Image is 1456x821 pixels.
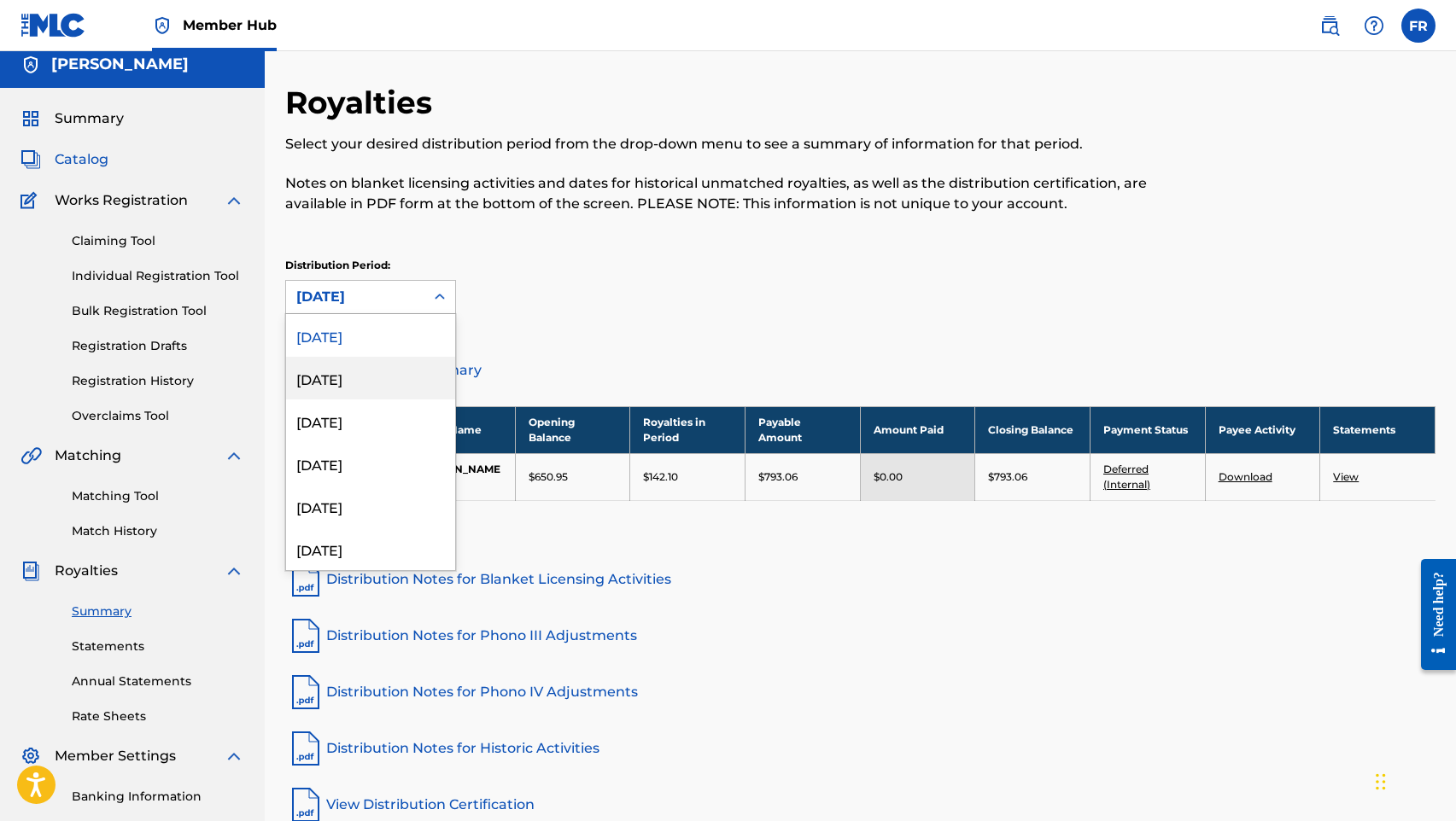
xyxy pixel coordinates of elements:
[72,267,244,285] a: Individual Registration Tool
[55,445,121,466] span: Matching
[630,406,746,453] th: Royalties in Period
[51,55,189,74] h5: FRANK RUSKIN
[285,350,1436,391] a: Distribution Summary
[401,453,516,500] td: [PERSON_NAME]
[1319,15,1340,36] img: search
[20,561,41,581] img: Royalties
[285,728,326,769] img: pdf
[285,672,326,713] img: pdf
[1371,739,1456,821] iframe: Chat Widget
[285,615,326,656] img: pdf
[20,108,124,129] a: SummarySummary
[286,485,455,527] div: [DATE]
[20,190,43,211] img: Works Registration
[285,615,1436,656] a: Distribution Notes for Phono III Adjustments
[285,258,456,273] p: Distribution Period:
[183,15,277,35] span: Member Hub
[286,314,455,357] div: [DATE]
[285,728,1436,769] a: Distribution Notes for Historic Activities
[296,287,414,307] div: [DATE]
[286,527,455,570] div: [DATE]
[286,442,455,485] div: [DATE]
[72,302,244,320] a: Bulk Registration Tool
[72,372,244,390] a: Registration History
[55,108,124,129] span: Summary
[55,149,108,170] span: Catalog
[1103,463,1150,491] a: Deferred (Internal)
[285,84,441,122] h2: Royalties
[20,149,108,170] a: CatalogCatalog
[20,445,42,466] img: Matching
[55,561,118,581] span: Royalties
[72,707,244,725] a: Rate Sheets
[224,746,244,766] img: expand
[975,406,1091,453] th: Closing Balance
[285,672,1436,713] a: Distribution Notes for Phono IV Adjustments
[286,399,455,442] div: [DATE]
[72,603,244,620] a: Summary
[224,190,244,211] img: expand
[746,406,861,453] th: Payable Amount
[1320,406,1436,453] th: Statements
[1408,544,1456,684] iframe: Resource Center
[285,559,326,600] img: pdf
[72,788,244,806] a: Banking Information
[224,445,244,466] img: expand
[72,638,244,655] a: Statements
[20,746,41,766] img: Member Settings
[1205,406,1320,453] th: Payee Activity
[758,469,798,485] p: $793.06
[224,561,244,581] img: expand
[152,15,172,36] img: Top Rightsholder
[1376,756,1386,807] div: Drag
[529,469,568,485] p: $650.95
[1333,470,1359,483] a: View
[401,406,516,453] th: Payee Name
[285,173,1171,214] p: Notes on blanket licensing activities and dates for historical unmatched royalties, as well as th...
[643,469,678,485] p: $142.10
[860,406,975,453] th: Amount Paid
[1219,470,1272,483] a: Download
[72,522,244,540] a: Match History
[72,337,244,355] a: Registration Drafts
[72,673,244,690] a: Annual Statements
[55,190,188,211] span: Works Registration
[20,55,41,75] img: Accounts
[515,406,630,453] th: Opening Balance
[1090,406,1205,453] th: Payment Status
[1401,9,1436,43] div: User Menu
[874,469,903,485] p: $0.00
[988,469,1027,485] p: $793.06
[1357,9,1391,43] div: Help
[72,487,244,505] a: Matching Tool
[20,108,41,129] img: Summary
[1313,9,1347,43] a: Public Search
[285,134,1171,154] p: Select your desired distribution period from the drop-down menu to see a summary of information f...
[72,232,244,250] a: Claiming Tool
[20,13,86,38] img: MLC Logo
[55,746,176,766] span: Member Settings
[286,357,455,399] div: [DATE]
[72,407,244,425] a: Overclaims Tool
[20,149,41,170] img: Catalog
[1364,15,1384,36] img: help
[285,559,1436,600] a: Distribution Notes for Blanket Licensing Activities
